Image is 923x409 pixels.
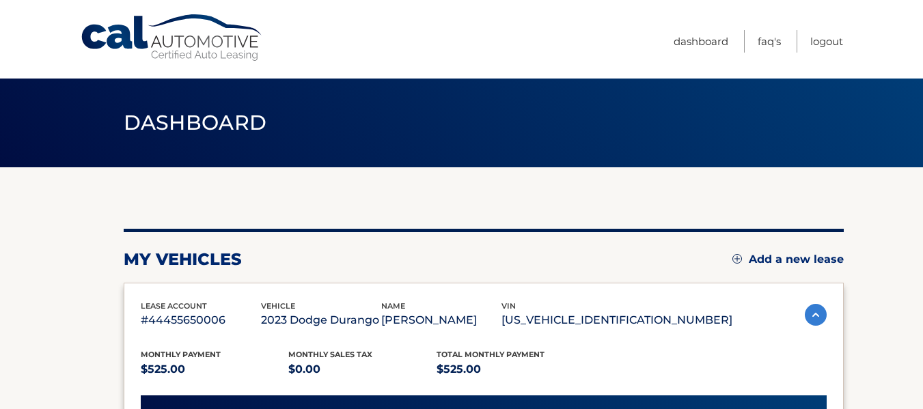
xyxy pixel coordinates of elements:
img: accordion-active.svg [805,304,827,326]
a: Cal Automotive [80,14,264,62]
span: name [381,301,405,311]
span: vehicle [261,301,295,311]
a: FAQ's [758,30,781,53]
p: $525.00 [437,360,585,379]
p: 2023 Dodge Durango [261,311,381,330]
p: $525.00 [141,360,289,379]
p: [PERSON_NAME] [381,311,501,330]
a: Add a new lease [732,253,844,266]
a: Logout [810,30,843,53]
span: Dashboard [124,110,267,135]
span: lease account [141,301,207,311]
img: add.svg [732,254,742,264]
p: $0.00 [288,360,437,379]
span: Monthly sales Tax [288,350,372,359]
a: Dashboard [674,30,728,53]
span: Total Monthly Payment [437,350,545,359]
p: #44455650006 [141,311,261,330]
span: Monthly Payment [141,350,221,359]
p: [US_VEHICLE_IDENTIFICATION_NUMBER] [501,311,732,330]
h2: my vehicles [124,249,242,270]
span: vin [501,301,516,311]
